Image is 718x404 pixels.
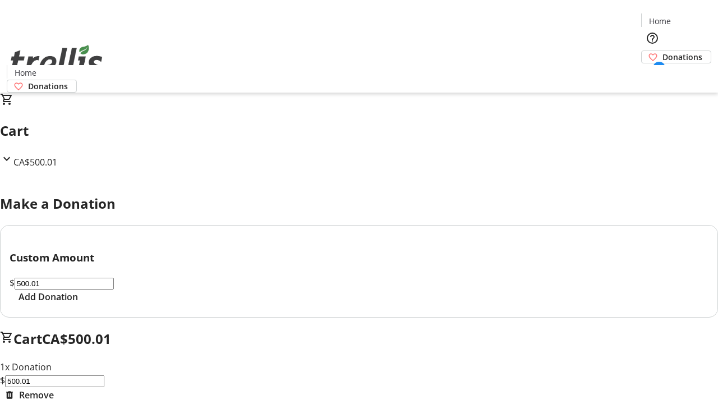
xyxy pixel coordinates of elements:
[641,27,664,49] button: Help
[28,80,68,92] span: Donations
[7,33,107,89] img: Orient E2E Organization 0gVn3KdbAw's Logo
[10,250,708,265] h3: Custom Amount
[13,156,57,168] span: CA$500.01
[19,290,78,304] span: Add Donation
[19,388,54,402] span: Remove
[662,51,702,63] span: Donations
[641,63,664,86] button: Cart
[7,80,77,93] a: Donations
[649,15,671,27] span: Home
[10,277,15,289] span: $
[15,278,114,290] input: Donation Amount
[5,375,104,387] input: Donation Amount
[641,50,711,63] a: Donations
[42,329,111,348] span: CA$500.01
[642,15,678,27] a: Home
[7,67,43,79] a: Home
[10,290,87,304] button: Add Donation
[15,67,36,79] span: Home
